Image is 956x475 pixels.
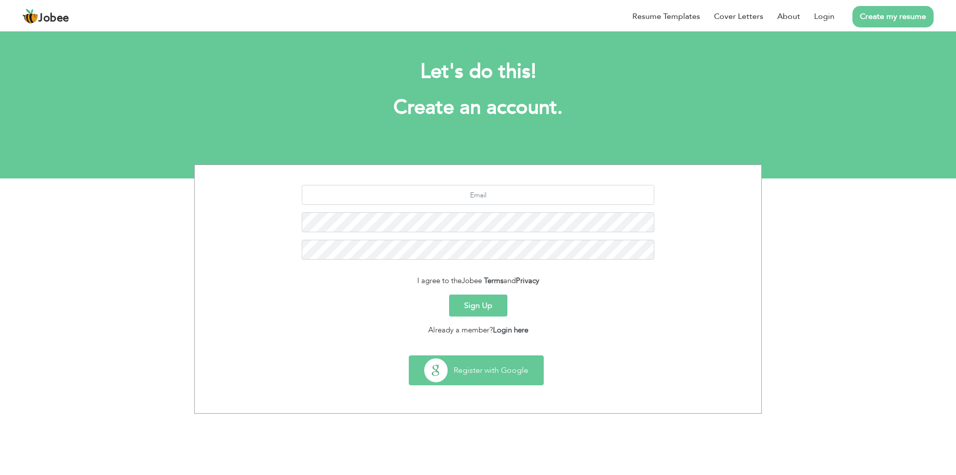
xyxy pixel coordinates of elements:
[632,10,700,22] a: Resume Templates
[449,295,507,317] button: Sign Up
[714,10,763,22] a: Cover Letters
[493,325,528,335] a: Login here
[302,185,655,205] input: Email
[22,8,38,24] img: jobee.io
[22,8,69,24] a: Jobee
[462,276,482,286] span: Jobee
[484,276,503,286] a: Terms
[852,6,934,27] a: Create my resume
[516,276,539,286] a: Privacy
[409,356,543,385] button: Register with Google
[202,324,754,336] div: Already a member?
[209,95,747,121] h1: Create an account.
[777,10,800,22] a: About
[814,10,835,22] a: Login
[202,275,754,287] div: I agree to the and
[209,59,747,85] h2: Let's do this!
[38,13,69,24] span: Jobee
